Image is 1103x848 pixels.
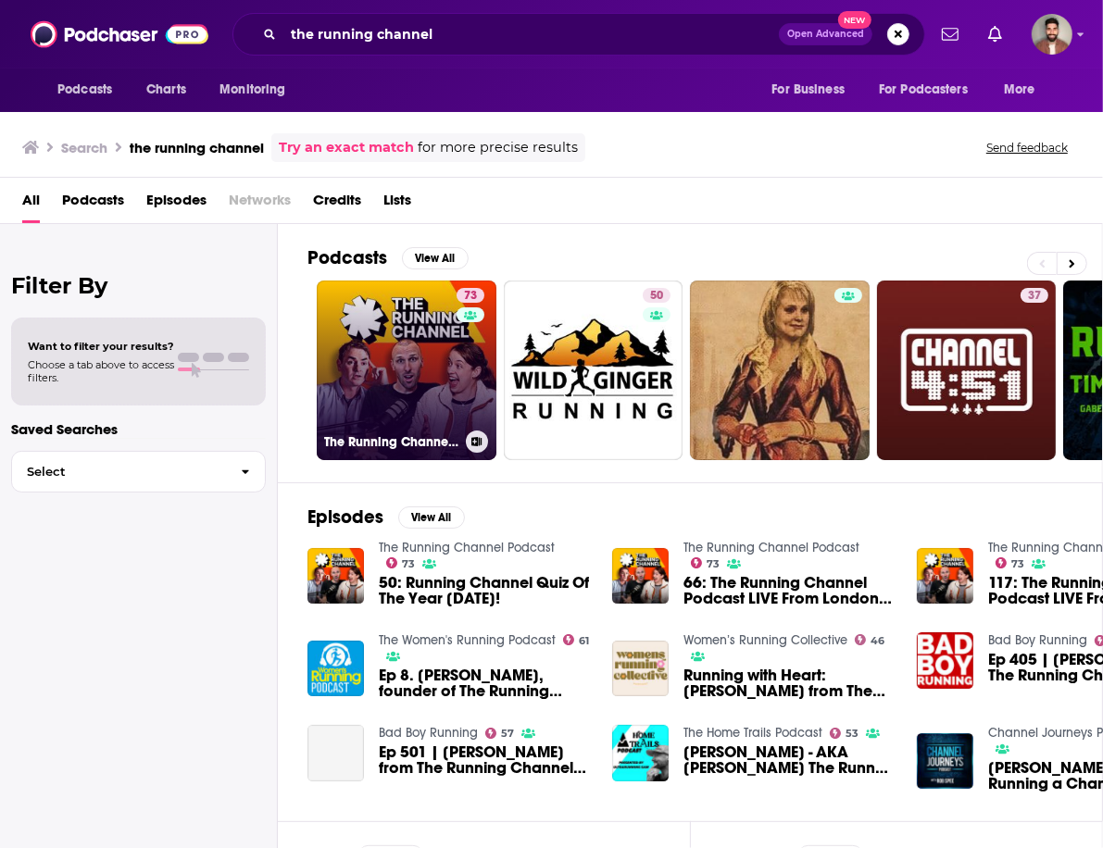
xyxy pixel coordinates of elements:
img: 117: The Running Channel Podcast LIVE From London Marathon! [917,548,973,605]
a: Running with Heart: Sarah Hartley from The Running Channel [683,667,895,699]
h3: the running channel [130,139,264,156]
a: Lists [383,185,411,223]
input: Search podcasts, credits, & more... [283,19,779,49]
a: 37 [1021,288,1048,303]
span: 57 [501,730,514,738]
span: Charts [146,77,186,103]
span: for more precise results [418,137,578,158]
a: 53 [830,728,859,739]
button: open menu [207,72,309,107]
img: User Profile [1032,14,1072,55]
a: Podcasts [62,185,124,223]
a: The Running Channel Podcast [683,540,859,555]
button: open menu [44,72,136,107]
a: 73 [691,557,721,568]
img: Vince Menzione: The Art of Running a Channel Podcast [917,733,973,790]
span: For Business [771,77,845,103]
span: [PERSON_NAME] - AKA [PERSON_NAME] The Runner from The Running Channel! [683,744,895,776]
img: Podchaser - Follow, Share and Rate Podcasts [31,17,208,52]
span: Podcasts [57,77,112,103]
button: open menu [867,72,995,107]
a: 46 [855,634,885,645]
span: 73 [464,287,477,306]
button: Open AdvancedNew [779,23,872,45]
a: 66: The Running Channel Podcast LIVE From London Marathon! [683,575,895,606]
span: 50: Running Channel Quiz Of The Year [DATE]! [379,575,590,606]
a: 50: Running Channel Quiz Of The Year 2023! [379,575,590,606]
button: open menu [991,72,1059,107]
a: 37 [877,281,1057,460]
a: 61 [563,634,590,645]
span: For Podcasters [879,77,968,103]
span: Logged in as calmonaghan [1032,14,1072,55]
a: Episodes [146,185,207,223]
a: Credits [313,185,361,223]
a: Show notifications dropdown [934,19,966,50]
button: View All [402,247,469,269]
span: More [1004,77,1035,103]
button: Show profile menu [1032,14,1072,55]
a: Charts [134,72,197,107]
div: Search podcasts, credits, & more... [232,13,925,56]
span: Ep 8. [PERSON_NAME], founder of The Running Channel [379,667,590,699]
button: Send feedback [981,140,1073,156]
a: PodcastsView All [307,246,469,269]
a: Ep 8. Anna Harding, founder of The Running Channel [379,667,590,699]
span: Running with Heart: [PERSON_NAME] from The Running Channel [683,667,895,699]
h2: Episodes [307,505,383,529]
a: 50 [504,281,683,460]
span: 61 [579,637,589,645]
a: 57 [485,728,515,739]
img: Ep 405 | Andy Baddeley - The Running Channel [917,632,973,689]
img: 50: Running Channel Quiz Of The Year 2023! [307,548,364,605]
a: Ep 501 | James Dunn from The Running Channel and MorningCoffeeRun - from The Run Show [379,744,590,776]
span: 73 [1011,560,1024,568]
h2: Podcasts [307,246,387,269]
a: 50 [643,288,671,303]
a: The Women's Running Podcast [379,632,556,648]
h2: Filter By [11,272,266,299]
span: 50 [650,287,663,306]
img: Running with Heart: Sarah Hartley from The Running Channel [612,641,669,697]
span: 46 [871,637,884,645]
a: Anna Harding - AKA Anna The Runner from The Running Channel! [683,744,895,776]
a: EpisodesView All [307,505,465,529]
img: 66: The Running Channel Podcast LIVE From London Marathon! [612,548,669,605]
img: Ep 8. Anna Harding, founder of The Running Channel [307,641,364,697]
p: Saved Searches [11,420,266,438]
span: Networks [229,185,291,223]
h3: The Running Channel Podcast [324,434,458,450]
a: 73 [457,288,484,303]
a: Try an exact match [279,137,414,158]
span: Select [12,466,226,478]
a: Bad Boy Running [988,632,1087,648]
a: All [22,185,40,223]
a: Show notifications dropdown [981,19,1009,50]
span: 73 [707,560,720,568]
a: 73 [386,557,416,568]
span: 37 [1028,287,1041,306]
img: Anna Harding - AKA Anna The Runner from The Running Channel! [612,725,669,781]
a: Ep 501 | James Dunn from The Running Channel and MorningCoffeeRun - from The Run Show [307,725,364,781]
button: View All [398,506,465,529]
span: Monitoring [219,77,285,103]
span: 53 [846,730,859,738]
span: Want to filter your results? [28,340,174,353]
a: The Home Trails Podcast [683,725,822,741]
a: Bad Boy Running [379,725,478,741]
a: Women’s Running Collective [683,632,847,648]
a: 73 [996,557,1025,568]
span: Choose a tab above to access filters. [28,358,174,384]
